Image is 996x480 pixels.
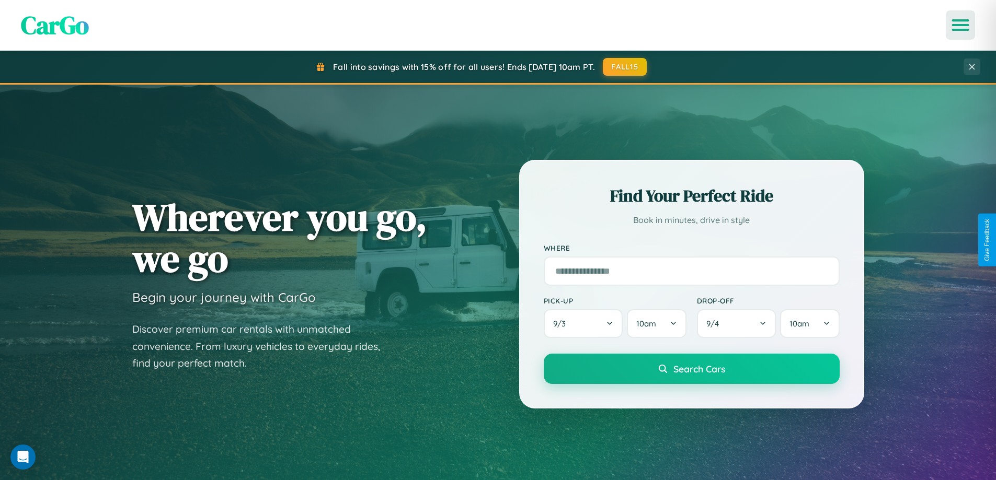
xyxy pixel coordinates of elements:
p: Book in minutes, drive in style [544,213,840,228]
button: Open menu [946,10,975,40]
h2: Find Your Perfect Ride [544,184,840,207]
button: 9/4 [697,309,776,338]
label: Where [544,243,840,252]
span: 9 / 4 [706,319,724,329]
span: Search Cars [673,363,725,374]
span: CarGo [21,8,89,42]
button: 10am [627,309,686,338]
button: 9/3 [544,309,623,338]
span: 10am [789,319,809,329]
span: 10am [636,319,656,329]
button: Search Cars [544,354,840,384]
div: Open Intercom Messenger [10,444,36,470]
h1: Wherever you go, we go [132,196,427,279]
div: Give Feedback [983,219,991,261]
h3: Begin your journey with CarGo [132,289,316,305]
button: FALL15 [603,58,647,76]
label: Drop-off [697,296,840,305]
span: 9 / 3 [553,319,571,329]
label: Pick-up [544,296,686,305]
span: Fall into savings with 15% off for all users! Ends [DATE] 10am PT. [333,62,595,72]
button: 10am [780,309,839,338]
p: Discover premium car rentals with unmatched convenience. From luxury vehicles to everyday rides, ... [132,321,394,372]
